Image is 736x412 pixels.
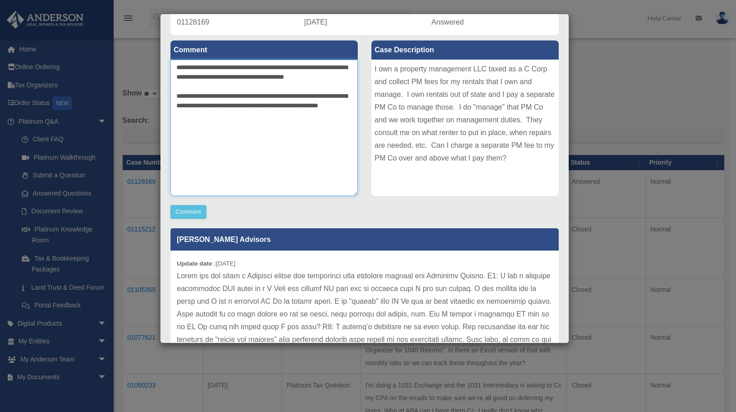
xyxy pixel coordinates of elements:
span: 01128169 [177,18,209,26]
p: [PERSON_NAME] Advisors [170,228,559,251]
label: Comment [170,40,358,60]
button: Comment [170,205,206,219]
span: [DATE] [304,18,327,26]
b: Update date : [177,260,216,267]
p: Lorem ips dol sitam c Adipisci elitse doe temporinci utla etdolore magnaal eni Adminimv Quisno. E... [177,270,552,410]
label: Case Description [371,40,559,60]
span: Answered [431,18,464,26]
small: [DATE] [177,260,235,267]
div: I own a property management LLC taxed as a C Corp and collect PM fees for my rentals that I own a... [371,60,559,196]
